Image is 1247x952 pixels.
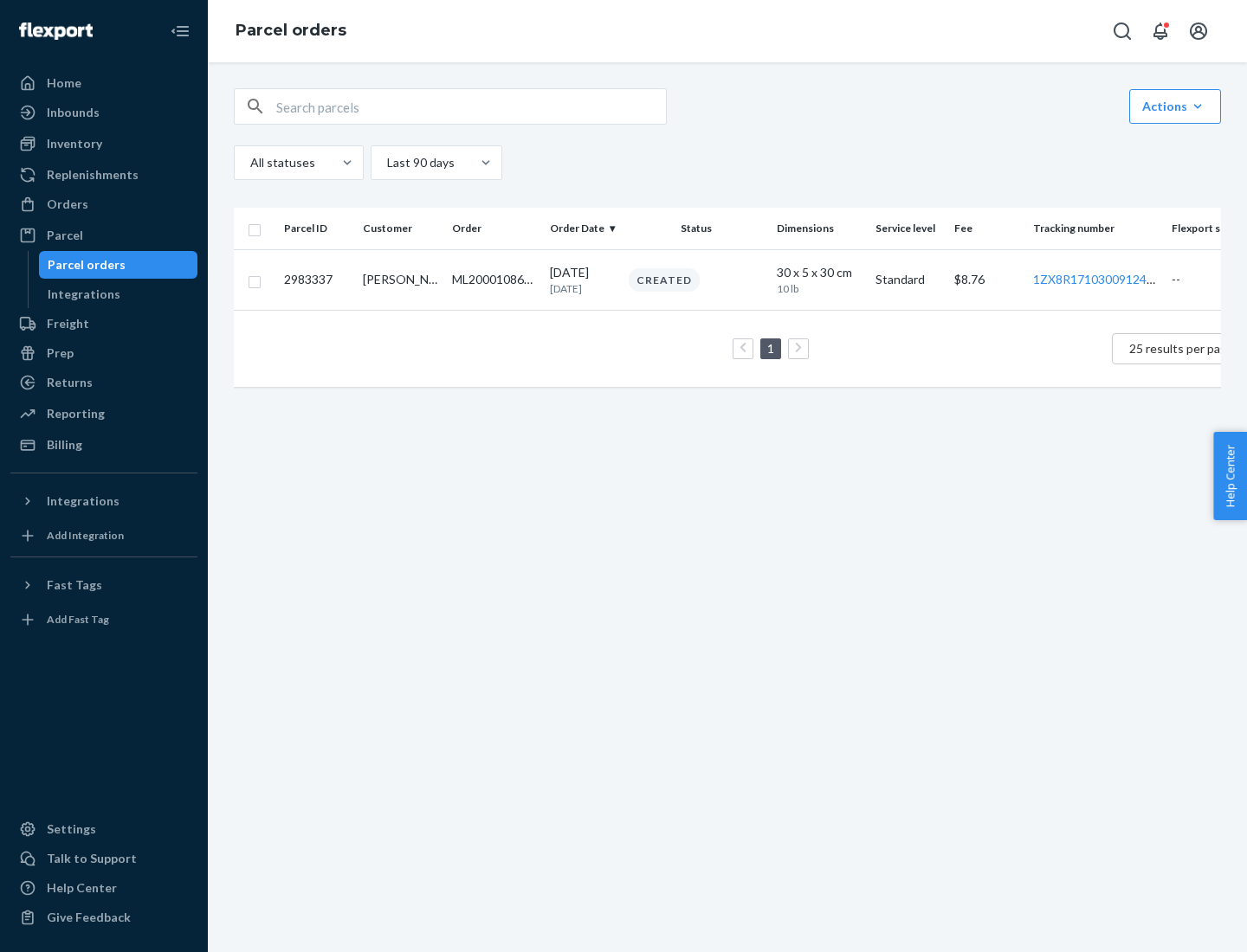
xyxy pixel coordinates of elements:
[1213,432,1247,520] button: Help Center
[47,820,96,838] div: Settings
[10,190,197,218] a: Orders
[47,166,139,183] div: Replenishments
[47,612,109,627] div: Add Fast Tag
[452,271,537,288] div: ML200010864388N
[39,251,198,279] a: Parcel orders
[10,571,197,599] button: Fast Tags
[543,208,622,249] th: Order Date
[10,845,197,872] a: Talk to Support
[249,154,250,171] input: All statuses
[1026,208,1164,249] th: Tracking number
[1142,98,1208,115] div: Actions
[47,576,102,594] div: Fast Tags
[48,256,126,273] div: Parcel orders
[47,492,120,510] div: Integrations
[629,268,700,292] div: Created
[10,130,197,158] a: Inventory
[777,264,862,281] div: 30 x 5 x 30 cm
[385,154,387,171] input: Last 90 days
[10,606,197,634] a: Add Fast Tag
[777,281,828,296] p: 10 lb
[276,89,666,124] input: Search parcels
[47,850,137,867] div: Talk to Support
[10,487,197,515] button: Integrations
[356,208,444,249] th: Customer
[47,909,131,926] div: Give Feedback
[445,208,544,249] th: Order
[10,431,197,459] a: Billing
[277,208,356,249] th: Parcel ID
[1129,89,1221,124] button: Actions
[10,522,197,550] a: Add Integration
[550,281,615,296] p: [DATE]
[236,21,346,40] a: Parcel orders
[1105,14,1140,48] button: Open Search Box
[284,271,349,288] p: 2983337
[10,369,197,396] a: Returns
[47,227,83,244] div: Parcel
[10,222,197,249] a: Parcel
[10,904,197,931] button: Give Feedback
[1143,14,1178,48] button: Open notifications
[10,815,197,843] a: Settings
[875,271,940,288] p: Standard
[10,874,197,902] a: Help Center
[47,74,81,92] div: Home
[47,374,93,391] div: Returns
[47,135,102,152] div: Inventory
[47,104,100,121] div: Inbounds
[1129,341,1234,356] span: 25 results per page
[47,879,117,897] div: Help Center
[622,208,770,249] th: Status
[954,271,1019,288] p: $ 8.76
[10,339,197,367] a: Prep
[10,400,197,428] a: Reporting
[10,69,197,97] a: Home
[10,161,197,189] a: Replenishments
[869,208,947,249] th: Service level
[47,528,124,543] div: Add Integration
[770,208,869,249] th: Dimensions
[947,208,1026,249] th: Fee
[550,264,615,281] p: [DATE]
[47,405,105,422] div: Reporting
[363,271,437,288] div: [PERSON_NAME]
[1033,272,1160,286] a: 1ZX8R1710300912493
[39,280,198,308] a: Integrations
[1181,14,1216,48] button: Open account menu
[163,14,197,48] button: Close Navigation
[47,344,74,362] div: Prep
[47,436,82,453] div: Billing
[47,315,89,332] div: Freight
[222,6,360,56] ol: breadcrumbs
[48,286,120,303] div: Integrations
[47,196,88,213] div: Orders
[10,310,197,338] a: Freight
[19,23,93,40] img: Flexport logo
[10,99,197,126] a: Inbounds
[764,341,778,356] a: Page 1 is your current page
